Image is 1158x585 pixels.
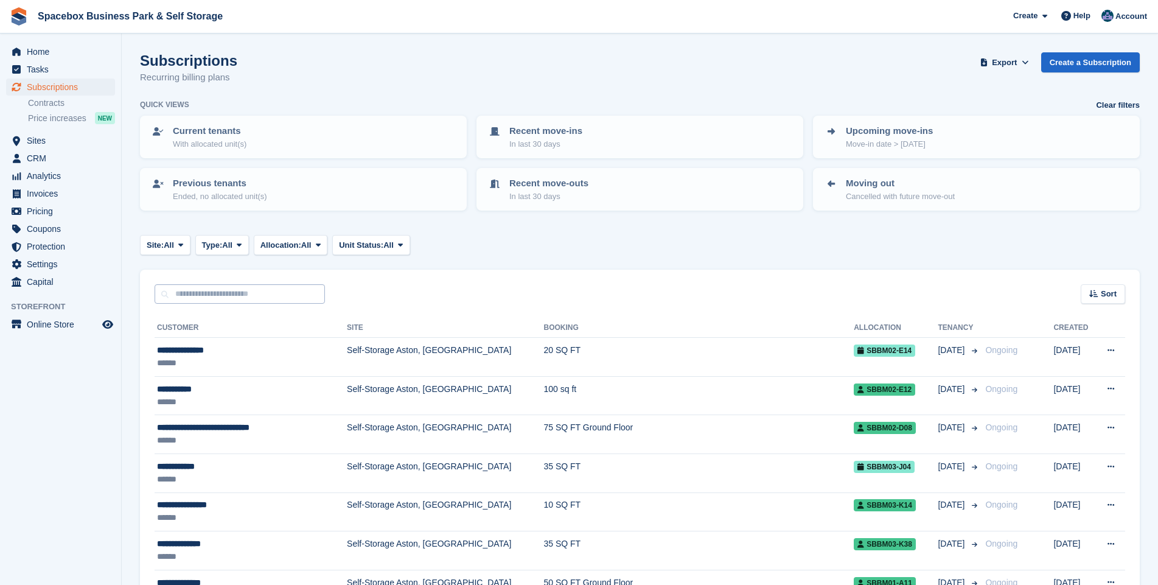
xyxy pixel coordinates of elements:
[347,531,543,570] td: Self-Storage Aston, [GEOGRAPHIC_DATA]
[27,220,100,237] span: Coupons
[6,316,115,333] a: menu
[10,7,28,26] img: stora-icon-8386f47178a22dfd0bd8f6a31ec36ba5ce8667c1dd55bd0f319d3a0aa187defe.svg
[100,317,115,332] a: Preview store
[1073,10,1090,22] span: Help
[347,318,543,338] th: Site
[854,461,915,473] span: SBBM03-J04
[347,454,543,492] td: Self-Storage Aston, [GEOGRAPHIC_DATA]
[27,150,100,167] span: CRM
[347,338,543,377] td: Self-Storage Aston, [GEOGRAPHIC_DATA]
[6,61,115,78] a: menu
[28,111,115,125] a: Price increases NEW
[141,117,466,157] a: Current tenants With allocated unit(s)
[141,169,466,209] a: Previous tenants Ended, no allocated unit(s)
[27,316,100,333] span: Online Store
[347,376,543,415] td: Self-Storage Aston, [GEOGRAPHIC_DATA]
[846,124,933,138] p: Upcoming move-ins
[846,177,955,191] p: Moving out
[543,454,854,492] td: 35 SQ FT
[27,203,100,220] span: Pricing
[938,460,967,473] span: [DATE]
[1053,338,1095,377] td: [DATE]
[6,43,115,60] a: menu
[543,376,854,415] td: 100 sq ft
[6,79,115,96] a: menu
[854,422,916,434] span: SBBM02-D08
[95,112,115,124] div: NEW
[1053,454,1095,492] td: [DATE]
[173,138,246,150] p: With allocated unit(s)
[260,239,301,251] span: Allocation:
[27,256,100,273] span: Settings
[814,169,1139,209] a: Moving out Cancelled with future move-out
[814,117,1139,157] a: Upcoming move-ins Move-in date > [DATE]
[27,167,100,184] span: Analytics
[173,177,267,191] p: Previous tenants
[938,421,967,434] span: [DATE]
[27,273,100,290] span: Capital
[478,117,802,157] a: Recent move-ins In last 30 days
[1053,376,1095,415] td: [DATE]
[6,273,115,290] a: menu
[985,500,1017,510] span: Ongoing
[173,124,246,138] p: Current tenants
[6,150,115,167] a: menu
[164,239,174,251] span: All
[854,318,938,338] th: Allocation
[33,6,228,26] a: Spacebox Business Park & Self Storage
[1053,318,1095,338] th: Created
[6,185,115,202] a: menu
[222,239,232,251] span: All
[173,191,267,203] p: Ended, no allocated unit(s)
[1096,99,1140,111] a: Clear filters
[6,132,115,149] a: menu
[938,383,967,396] span: [DATE]
[985,422,1017,432] span: Ongoing
[938,318,980,338] th: Tenancy
[846,138,933,150] p: Move-in date > [DATE]
[985,461,1017,471] span: Ongoing
[1041,52,1140,72] a: Create a Subscription
[28,97,115,109] a: Contracts
[478,169,802,209] a: Recent move-outs In last 30 days
[27,79,100,96] span: Subscriptions
[28,113,86,124] span: Price increases
[27,185,100,202] span: Invoices
[195,235,249,255] button: Type: All
[1053,492,1095,531] td: [DATE]
[339,239,383,251] span: Unit Status:
[854,499,916,511] span: SBBM03-K14
[27,132,100,149] span: Sites
[254,235,328,255] button: Allocation: All
[11,301,121,313] span: Storefront
[155,318,347,338] th: Customer
[383,239,394,251] span: All
[543,415,854,454] td: 75 SQ FT Ground Floor
[1101,288,1117,300] span: Sort
[1115,10,1147,23] span: Account
[301,239,312,251] span: All
[992,57,1017,69] span: Export
[140,99,189,110] h6: Quick views
[985,384,1017,394] span: Ongoing
[332,235,410,255] button: Unit Status: All
[938,344,967,357] span: [DATE]
[509,177,588,191] p: Recent move-outs
[6,238,115,255] a: menu
[543,531,854,570] td: 35 SQ FT
[27,61,100,78] span: Tasks
[140,235,190,255] button: Site: All
[854,384,915,396] span: SBBM02-E12
[543,318,854,338] th: Booking
[347,492,543,531] td: Self-Storage Aston, [GEOGRAPHIC_DATA]
[27,238,100,255] span: Protection
[854,538,916,550] span: SBBM03-K38
[1053,531,1095,570] td: [DATE]
[6,256,115,273] a: menu
[985,345,1017,355] span: Ongoing
[543,492,854,531] td: 10 SQ FT
[978,52,1031,72] button: Export
[6,167,115,184] a: menu
[347,415,543,454] td: Self-Storage Aston, [GEOGRAPHIC_DATA]
[985,539,1017,548] span: Ongoing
